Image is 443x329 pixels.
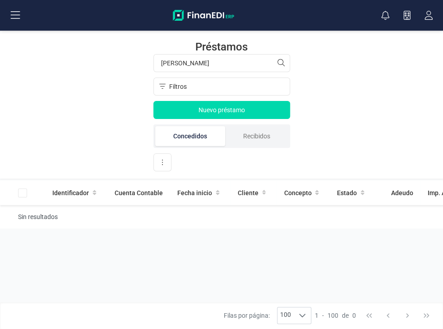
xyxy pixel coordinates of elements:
[153,78,290,96] button: Filtros
[337,188,357,197] span: Estado
[284,188,311,197] span: Concepto
[224,307,311,324] div: Filas por página:
[315,311,356,320] div: -
[153,54,290,72] input: Buscar...
[277,307,294,324] span: 100
[352,311,356,320] span: 0
[379,307,397,324] button: Previous Page
[342,311,349,320] span: de
[418,307,435,324] button: Last Page
[225,126,288,146] li: Recibidos
[115,188,163,197] span: Cuenta Contable
[399,307,416,324] button: Next Page
[52,188,89,197] span: Identificador
[164,105,280,114] span: Nuevo préstamo
[328,311,338,320] span: 100
[153,101,290,119] button: Nuevo préstamo
[169,82,187,91] span: Filtros
[315,311,318,320] span: 1
[177,188,212,197] span: Fecha inicio
[173,10,234,21] img: Logo Finanedi
[155,126,225,146] li: Concedidos
[360,307,378,324] button: First Page
[391,188,413,197] span: Adeudo
[238,188,258,197] span: Cliente
[195,40,248,54] span: Préstamos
